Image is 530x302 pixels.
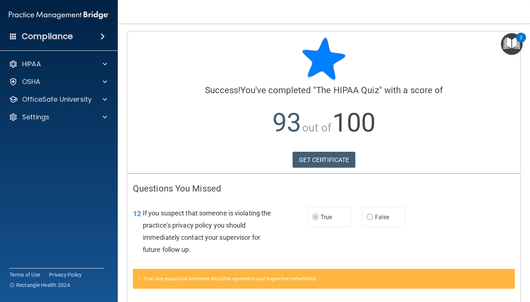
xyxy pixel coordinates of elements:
[367,215,373,220] input: False
[133,85,515,95] h4: You've completed " " with a score of
[302,37,346,81] img: blue-star-rounded.9d042014.png
[144,276,317,281] span: True. Any suspicious behaviors should be reported to your Supervisor immediately.
[501,33,523,55] button: Open Resource Center, 2 new notifications
[133,209,141,218] span: 12
[9,113,107,122] a: Settings
[205,85,241,95] span: Success!
[293,152,356,168] a: GET CERTIFICATE
[49,271,82,278] a: Privacy Policy
[22,60,41,69] p: HIPAA
[272,108,301,138] span: 93
[10,281,70,289] span: Ⓒ Rectangle Health 2024
[9,60,107,69] a: HIPAA
[321,214,332,221] span: True
[22,113,49,122] p: Settings
[143,209,271,254] span: If you suspect that someone is violating the practice's privacy policy you should immediately con...
[9,77,107,86] a: OSHA
[302,121,331,134] span: out of
[9,95,107,104] a: OfficeSafe University
[22,95,92,104] p: OfficeSafe University
[9,8,109,22] img: PMB logo
[520,38,522,47] div: 2
[22,31,73,42] h4: Compliance
[10,271,40,278] a: Terms of Use
[375,214,389,221] span: False
[312,215,319,220] input: True
[133,184,515,193] h4: Questions You Missed
[22,77,40,86] p: OSHA
[332,108,375,138] span: 100
[316,85,379,95] span: The HIPAA Quiz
